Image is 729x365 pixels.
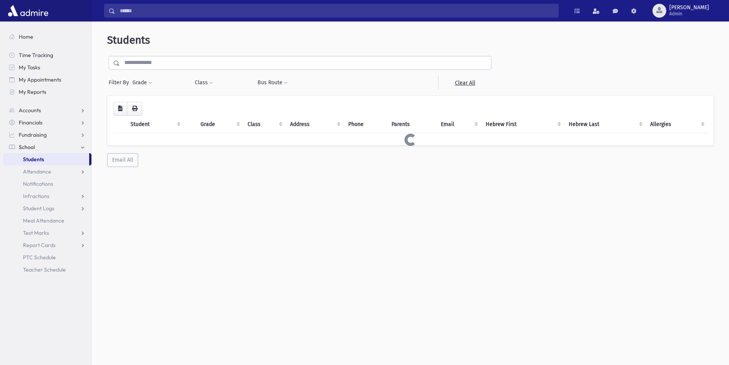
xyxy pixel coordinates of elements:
span: Fundraising [19,131,47,138]
button: Bus Route [257,76,288,90]
a: My Tasks [3,61,91,74]
input: Search [115,4,558,18]
button: Email All [107,153,138,167]
span: Student Logs [23,205,54,212]
th: Parents [387,116,436,133]
a: Test Marks [3,227,91,239]
button: Class [194,76,214,90]
th: Class [243,116,286,133]
a: School [3,141,91,153]
a: Students [3,153,89,165]
a: Report Cards [3,239,91,251]
th: Email [436,116,481,133]
a: Student Logs [3,202,91,214]
th: Hebrew First [481,116,564,133]
span: Teacher Schedule [23,266,66,273]
span: My Appointments [19,76,61,83]
span: Infractions [23,193,49,200]
span: Filter By [109,79,132,87]
span: [PERSON_NAME] [669,5,709,11]
a: Infractions [3,190,91,202]
span: Home [19,33,33,40]
th: Phone [344,116,387,133]
a: Financials [3,116,91,129]
a: Home [3,31,91,43]
span: PTC Schedule [23,254,56,261]
span: Financials [19,119,42,126]
span: Meal Attendance [23,217,64,224]
span: Notifications [23,180,53,187]
button: Print [127,102,142,116]
a: Accounts [3,104,91,116]
span: Students [107,34,150,46]
a: Meal Attendance [3,214,91,227]
span: Admin [669,11,709,17]
button: CSV [113,102,127,116]
th: Hebrew Last [564,116,646,133]
span: My Tasks [19,64,40,71]
span: Students [23,156,44,163]
a: My Reports [3,86,91,98]
span: Test Marks [23,229,49,236]
span: Report Cards [23,242,55,249]
th: Student [126,116,184,133]
span: Attendance [23,168,51,175]
th: Address [285,116,344,133]
span: My Reports [19,88,46,95]
button: Grade [132,76,153,90]
a: Teacher Schedule [3,264,91,276]
a: Clear All [438,76,491,90]
a: Notifications [3,178,91,190]
a: PTC Schedule [3,251,91,264]
a: My Appointments [3,74,91,86]
a: Attendance [3,165,91,178]
img: AdmirePro [6,3,50,18]
span: School [19,144,35,151]
a: Fundraising [3,129,91,141]
th: Allergies [646,116,708,133]
span: Time Tracking [19,52,53,59]
th: Grade [196,116,243,133]
a: Time Tracking [3,49,91,61]
span: Accounts [19,107,41,114]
